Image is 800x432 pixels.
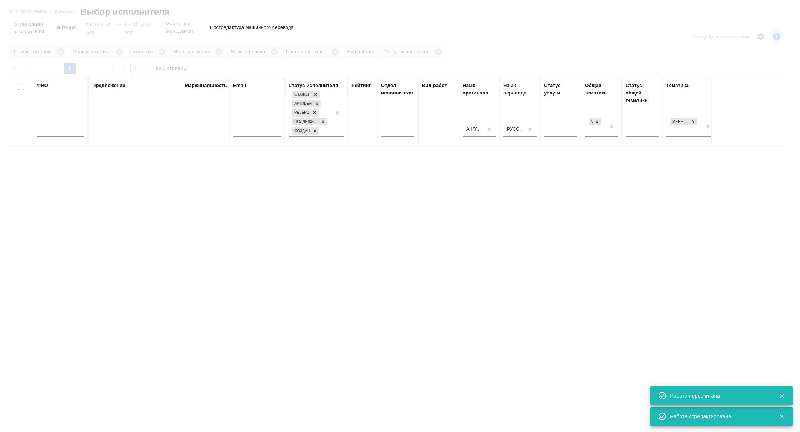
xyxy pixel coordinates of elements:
div: Тематика [666,82,689,89]
div: Стажер, Активен, Резерв, Подлежит внедрению, Создан [291,117,328,127]
div: Язык оригинала [463,82,496,97]
div: Статус услуги [544,82,577,97]
div: Общая тематика [585,82,618,97]
div: Стажер, Активен, Резерв, Подлежит внедрению, Создан [291,99,322,108]
div: Статус общей тематики [626,82,659,104]
div: Отдел исполнителя [381,82,414,97]
div: ФИО [37,82,48,89]
div: Предложение [92,82,126,89]
div: Менеджмент [669,117,698,127]
div: Маркетинг [589,118,593,126]
div: Email [233,82,246,89]
div: Работа пересчитана [670,392,768,399]
div: Вид работ [422,82,447,89]
div: Маржинальность [185,82,227,89]
div: Статус исполнителя [289,82,338,89]
div: Русский [507,126,524,133]
div: Стажер [292,91,311,98]
div: Работа отредактирована [670,413,768,420]
div: Стажер, Активен, Резерв, Подлежит внедрению, Создан [291,108,319,117]
div: Английский [466,126,483,133]
button: Закрыть [774,413,789,420]
button: Закрыть [774,392,789,399]
div: Активен [292,100,313,108]
p: Постредактура машинного перевода [210,24,294,31]
div: Язык перевода [503,82,537,97]
div: Менеджмент [670,118,689,126]
div: Подлежит внедрению [292,118,319,126]
div: Стажер, Активен, Резерв, Подлежит внедрению, Создан [291,127,320,136]
div: Маркетинг [588,117,602,127]
div: Стажер, Активен, Резерв, Подлежит внедрению, Создан [291,90,320,99]
div: Рейтинг [351,82,371,89]
div: Резерв [292,109,310,117]
div: Создан [292,127,311,135]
